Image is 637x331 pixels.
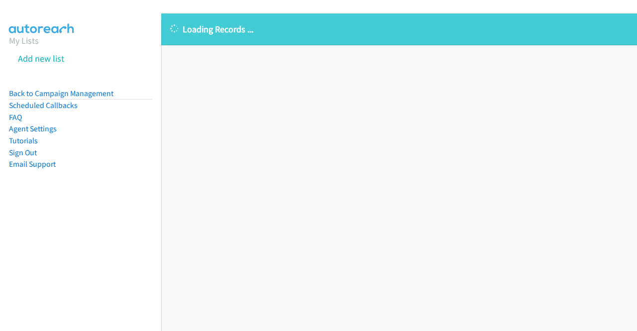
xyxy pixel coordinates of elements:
a: Email Support [9,159,56,169]
a: Tutorials [9,136,38,145]
a: FAQ [9,112,22,122]
a: Sign Out [9,148,37,157]
a: Scheduled Callbacks [9,101,78,110]
a: Add new list [18,53,64,64]
p: Loading Records ... [170,22,628,36]
a: Agent Settings [9,124,57,133]
a: My Lists [9,35,39,46]
a: Back to Campaign Management [9,89,113,98]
